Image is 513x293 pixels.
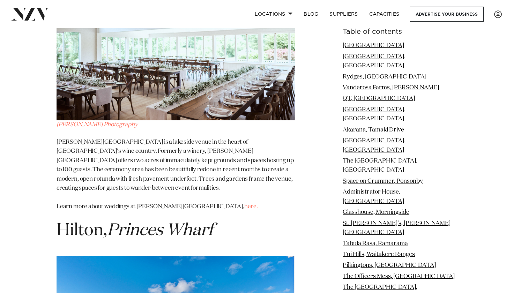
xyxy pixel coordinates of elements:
a: Vanderosa Farms, [PERSON_NAME] [343,85,439,91]
em: Princes Wharf [107,222,213,239]
a: Space on Crummer, Ponsonby [343,178,423,184]
a: [GEOGRAPHIC_DATA] [343,43,404,48]
a: St. [PERSON_NAME]’s, [PERSON_NAME][GEOGRAPHIC_DATA] [343,220,451,235]
span: Hilton, [57,222,213,239]
a: Rydges, [GEOGRAPHIC_DATA] [343,74,426,80]
a: [GEOGRAPHIC_DATA], [GEOGRAPHIC_DATA] [343,138,406,153]
p: [PERSON_NAME][GEOGRAPHIC_DATA] is a lakeside venue in the heart of [GEOGRAPHIC_DATA]'s wine count... [57,138,295,211]
a: The [GEOGRAPHIC_DATA], [GEOGRAPHIC_DATA] [343,158,417,173]
a: SUPPLIERS [324,7,363,22]
img: nzv-logo.png [11,8,49,20]
a: The Officers Mess, [GEOGRAPHIC_DATA] [343,273,455,279]
a: Advertise your business [410,7,484,22]
a: Tabula Rasa, Ramarama [343,240,408,246]
a: BLOG [298,7,324,22]
a: [GEOGRAPHIC_DATA], [GEOGRAPHIC_DATA] [343,53,406,68]
a: Akarana, Tāmaki Drive [343,127,404,133]
a: [GEOGRAPHIC_DATA], [GEOGRAPHIC_DATA] [343,107,406,122]
a: Pilkingtons, [GEOGRAPHIC_DATA] [343,262,436,268]
a: here. [244,204,258,210]
a: Tui Hills, Waitakere Ranges [343,251,415,257]
a: [PERSON_NAME] Photography [57,122,138,128]
a: Capacities [364,7,405,22]
h6: Table of contents [343,28,456,36]
a: Administrator House, [GEOGRAPHIC_DATA] [343,189,404,204]
a: QT, [GEOGRAPHIC_DATA] [343,96,415,102]
a: Locations [249,7,298,22]
a: Glasshouse, Morningside [343,209,409,215]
